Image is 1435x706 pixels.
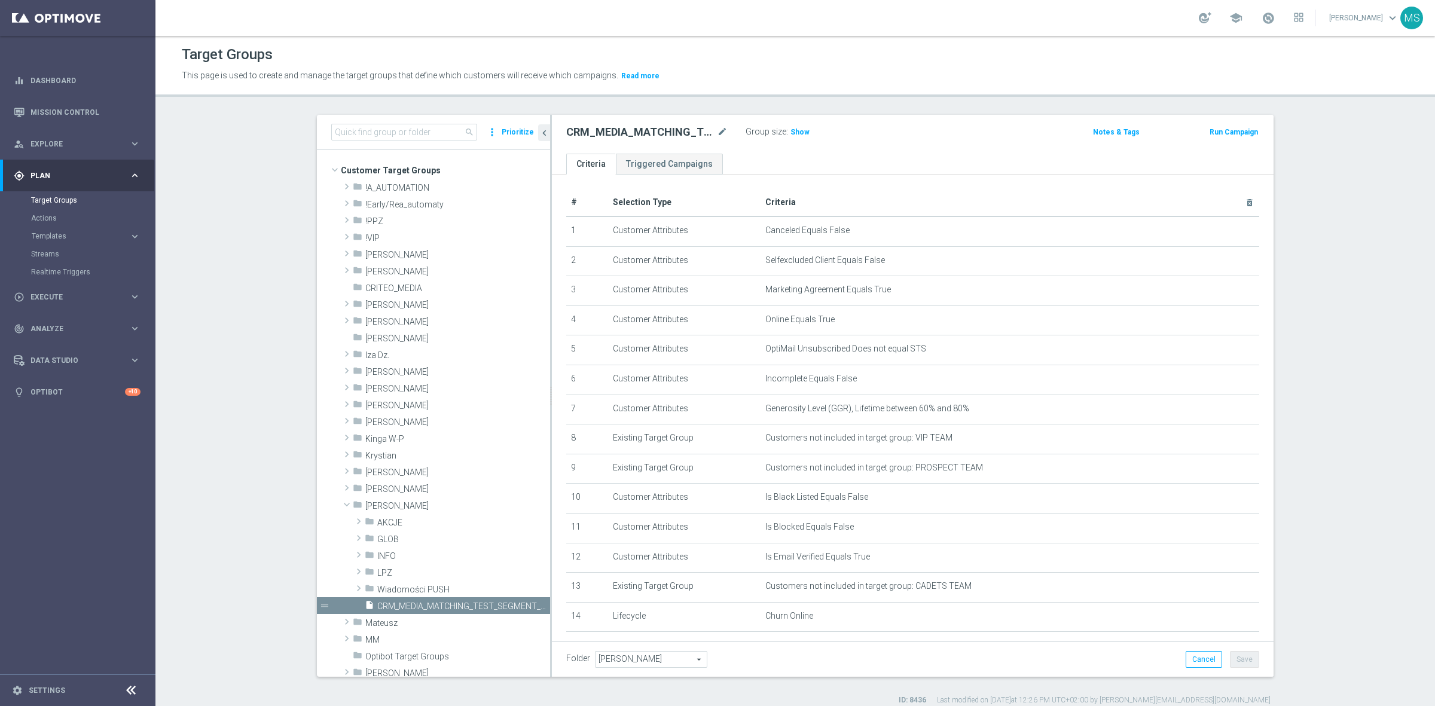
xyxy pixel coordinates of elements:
div: +10 [125,388,141,396]
td: Existing Target Group [608,573,761,603]
td: Customer Attributes [608,305,761,335]
td: 4 [566,305,608,335]
i: folder [353,332,362,346]
span: Antoni L. [365,267,550,277]
i: lightbulb [14,387,25,398]
i: folder [365,550,374,564]
i: folder [353,450,362,463]
span: OptiMail Unsubscribed Does not equal STS [765,344,926,354]
span: Kamil R. [365,401,550,411]
i: folder [365,516,374,530]
i: folder [353,667,362,681]
div: MS [1400,7,1423,29]
i: folder [353,282,362,296]
td: 13 [566,573,608,603]
span: AKCJE [377,518,550,528]
td: Customer Attributes [608,246,761,276]
span: Incomplete Equals False [765,374,857,384]
span: Patryk P. [365,668,550,679]
span: This page is used to create and manage the target groups that define which customers will receive... [182,71,618,80]
i: folder [353,617,362,631]
div: Realtime Triggers [31,263,154,281]
i: folder [353,433,362,447]
td: 9 [566,454,608,484]
button: play_circle_outline Execute keyboard_arrow_right [13,292,141,302]
h1: Target Groups [182,46,273,63]
span: And&#x17C;elika B. [365,250,550,260]
i: folder [353,466,362,480]
span: Selfexcluded Client Equals False [765,255,885,265]
span: Execute [30,294,129,301]
span: CRITEO_MEDIA [365,283,550,294]
i: folder [353,299,362,313]
i: folder [353,416,362,430]
div: Analyze [14,323,129,334]
span: Canceled Equals False [765,225,850,236]
span: Dawid K. [365,317,550,327]
span: Explore [30,140,129,148]
span: Kamil N. [365,384,550,394]
span: GLOB [377,534,550,545]
span: Optibot Target Groups [365,652,550,662]
a: Target Groups [31,195,124,205]
div: Mission Control [14,96,141,128]
input: Quick find group or folder [331,124,477,140]
div: Explore [14,139,129,149]
div: Data Studio keyboard_arrow_right [13,356,141,365]
label: Folder [566,653,590,664]
span: Maria M. [365,484,550,494]
div: Optibot [14,376,141,408]
a: [PERSON_NAME]keyboard_arrow_down [1328,9,1400,27]
button: equalizer Dashboard [13,76,141,85]
label: : [786,127,788,137]
span: Customers not included in target group: PROSPECT TEAM [765,463,983,473]
a: Streams [31,249,124,259]
i: track_changes [14,323,25,334]
td: Customer Attributes [608,276,761,306]
i: insert_drive_file [365,600,374,614]
i: folder [365,567,374,580]
span: Online Equals True [765,314,835,325]
td: Customer Attributes [608,395,761,424]
i: keyboard_arrow_right [129,323,141,334]
span: !A_AUTOMATION [365,183,550,193]
i: keyboard_arrow_right [129,291,141,302]
span: Iza Dz. [365,350,550,360]
a: Mission Control [30,96,141,128]
i: folder [353,366,362,380]
button: Prioritize [500,124,536,140]
i: keyboard_arrow_right [129,170,141,181]
i: folder [353,650,362,664]
span: Templates [32,233,117,240]
span: !Early/Rea_automaty [365,200,550,210]
span: Mateusz [365,618,550,628]
a: Triggered Campaigns [616,154,723,175]
i: folder [353,383,362,396]
td: 11 [566,513,608,543]
i: equalizer [14,75,25,86]
td: Customer Attributes [608,365,761,395]
button: lightbulb Optibot +10 [13,387,141,397]
button: Notes & Tags [1092,126,1141,139]
td: Customer Attributes [608,632,761,662]
span: CRM_MEDIA_MATCHING_TEST_SEGMENT_V4 [377,601,550,612]
span: MM [365,635,550,645]
span: Krystian [365,451,550,461]
td: 3 [566,276,608,306]
td: 12 [566,543,608,573]
td: 1 [566,216,608,246]
div: Target Groups [31,191,154,209]
a: Realtime Triggers [31,267,124,277]
span: Show [790,128,810,136]
span: Customers not included in target group: CADETS TEAM [765,581,972,591]
button: Run Campaign [1208,126,1259,139]
i: keyboard_arrow_right [129,138,141,149]
i: folder [353,232,362,246]
td: Customer Attributes [608,484,761,514]
button: chevron_left [538,124,550,141]
i: folder [353,198,362,212]
span: Analyze [30,325,129,332]
button: Read more [620,69,661,82]
button: track_changes Analyze keyboard_arrow_right [13,324,141,334]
